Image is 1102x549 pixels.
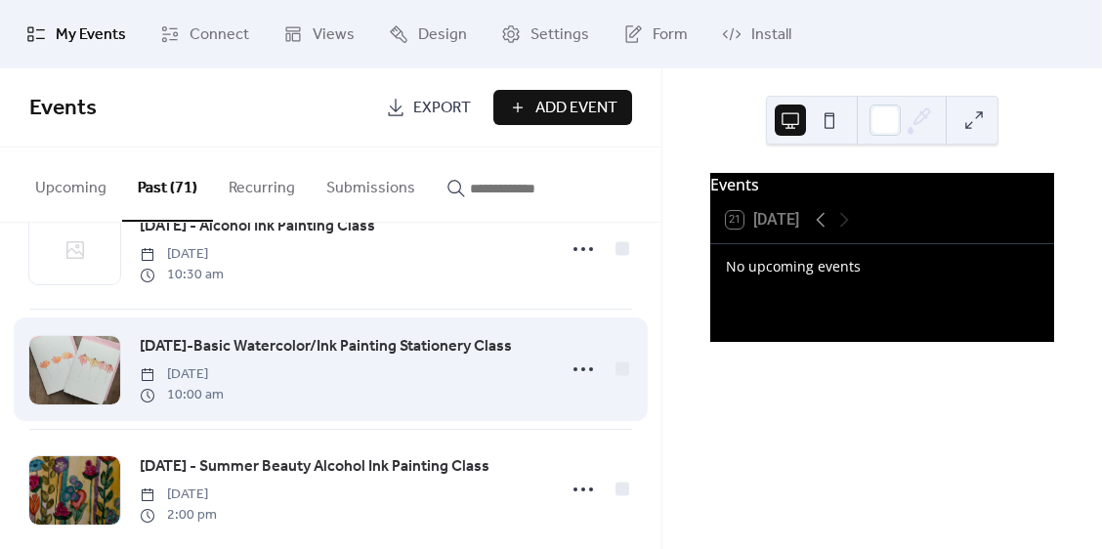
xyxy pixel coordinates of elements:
[726,256,1038,276] div: No upcoming events
[707,8,806,61] a: Install
[313,23,355,47] span: Views
[140,215,375,238] span: [DATE] - Alcohol Ink Painting Class
[418,23,467,47] span: Design
[140,335,512,359] span: [DATE]-Basic Watercolor/Ink Painting Stationery Class
[20,148,122,220] button: Upcoming
[29,87,97,130] span: Events
[751,23,791,47] span: Install
[413,97,471,120] span: Export
[493,90,632,125] button: Add Event
[140,485,217,505] span: [DATE]
[653,23,688,47] span: Form
[140,454,489,480] a: [DATE] - Summer Beauty Alcohol Ink Painting Class
[213,148,311,220] button: Recurring
[140,334,512,359] a: [DATE]-Basic Watercolor/Ink Painting Stationery Class
[146,8,264,61] a: Connect
[269,8,369,61] a: Views
[535,97,617,120] span: Add Event
[710,173,1054,196] div: Events
[122,148,213,222] button: Past (71)
[374,8,482,61] a: Design
[140,214,375,239] a: [DATE] - Alcohol Ink Painting Class
[140,265,224,285] span: 10:30 am
[140,505,217,526] span: 2:00 pm
[56,23,126,47] span: My Events
[609,8,702,61] a: Form
[140,364,224,385] span: [DATE]
[311,148,431,220] button: Submissions
[530,23,589,47] span: Settings
[371,90,486,125] a: Export
[12,8,141,61] a: My Events
[487,8,604,61] a: Settings
[140,244,224,265] span: [DATE]
[140,455,489,479] span: [DATE] - Summer Beauty Alcohol Ink Painting Class
[140,385,224,405] span: 10:00 am
[190,23,249,47] span: Connect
